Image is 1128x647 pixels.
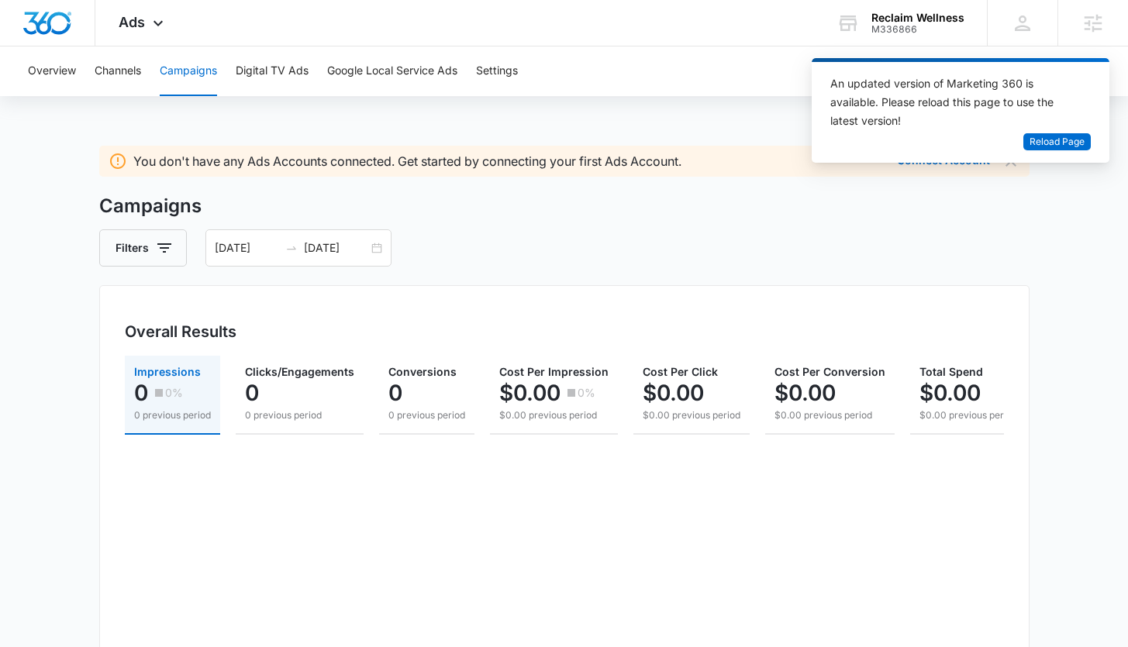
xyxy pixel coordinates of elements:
span: Impressions [134,365,201,378]
div: account id [871,24,964,35]
button: Filters [99,229,187,267]
p: 0 [388,380,402,405]
button: Channels [95,46,141,96]
p: 0 [134,380,148,405]
p: 0 previous period [388,408,465,422]
p: 0 previous period [245,408,354,422]
input: End date [304,239,368,256]
button: Digital TV Ads [236,46,309,96]
span: Clicks/Engagements [245,365,354,378]
span: Cost Per Conversion [774,365,885,378]
div: account name [871,12,964,24]
p: $0.00 [499,380,561,405]
span: Reload Page [1030,135,1085,150]
span: Total Spend [919,365,983,378]
p: $0.00 [774,380,836,405]
p: You don't have any Ads Accounts connected. Get started by connecting your first Ads Account. [133,152,681,170]
p: $0.00 previous period [643,408,740,422]
button: Reload Page [1023,133,1091,151]
button: Google Local Service Ads [327,46,457,96]
p: 0 [245,380,259,405]
p: $0.00 [643,380,704,405]
p: $0.00 previous period [499,408,609,422]
p: 0% [165,387,183,398]
button: Settings [476,46,518,96]
p: $0.00 [919,380,981,405]
p: $0.00 previous period [919,408,1017,422]
p: 0 previous period [134,408,211,422]
h3: Overall Results [125,320,236,343]
button: Campaigns [160,46,217,96]
button: Overview [28,46,76,96]
span: to [285,242,298,254]
h3: Campaigns [99,192,1030,220]
span: Cost Per Click [643,365,718,378]
p: $0.00 previous period [774,408,885,422]
div: An updated version of Marketing 360 is available. Please reload this page to use the latest version! [830,74,1072,130]
input: Start date [215,239,279,256]
span: Cost Per Impression [499,365,609,378]
span: swap-right [285,242,298,254]
span: Conversions [388,365,457,378]
p: 0% [578,387,595,398]
span: Ads [119,14,145,30]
